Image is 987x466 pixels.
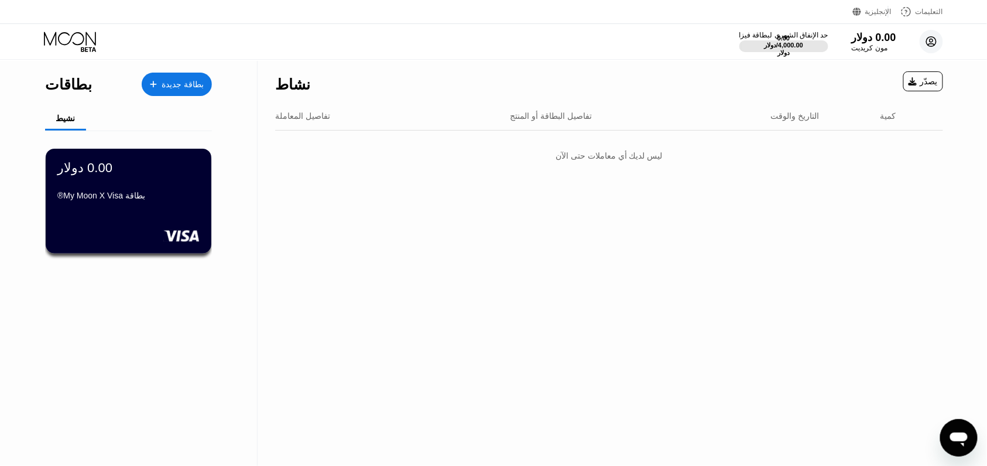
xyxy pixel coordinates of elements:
[510,111,592,121] font: تفاصيل البطاقة أو المنتج
[46,149,211,253] div: 0.00 دولاربطاقة My Moon X Visa®
[852,31,896,52] div: 0.00 دولارمون كريديت
[852,32,896,43] font: 0.00 دولار
[776,42,778,49] font: /
[940,419,978,457] iframe: تحرير زر النافذة للمراسلة
[739,31,828,39] font: حد الإنفاق الشهري لبطاقة فيزا
[739,31,828,52] div: حد الإنفاق الشهري لبطاقة فيزا0.00 دولار/4,000.00 دولار
[57,191,145,200] font: بطاقة My Moon X Visa®
[275,76,310,92] font: نشاط
[162,80,204,89] font: بطاقة جديدة
[916,8,943,16] font: التعليمات
[556,151,662,160] font: ليس لديك أي معاملات حتى الآن
[903,71,943,91] div: يصدّر
[56,114,76,123] font: نشيط
[889,6,943,18] div: التعليمات
[275,111,330,121] font: تفاصيل المعاملة
[142,73,212,96] div: بطاقة جديدة
[57,160,112,175] font: 0.00 دولار
[853,6,889,18] div: الإنجليزية
[865,8,892,16] font: الإنجليزية
[770,111,819,121] font: التاريخ والوقت
[764,35,791,49] font: 0.00 دولار
[777,42,805,56] font: 4,000.00 دولار
[920,77,938,86] font: يصدّر
[45,76,92,92] font: بطاقات
[880,111,896,121] font: كمية
[852,44,887,52] font: مون كريديت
